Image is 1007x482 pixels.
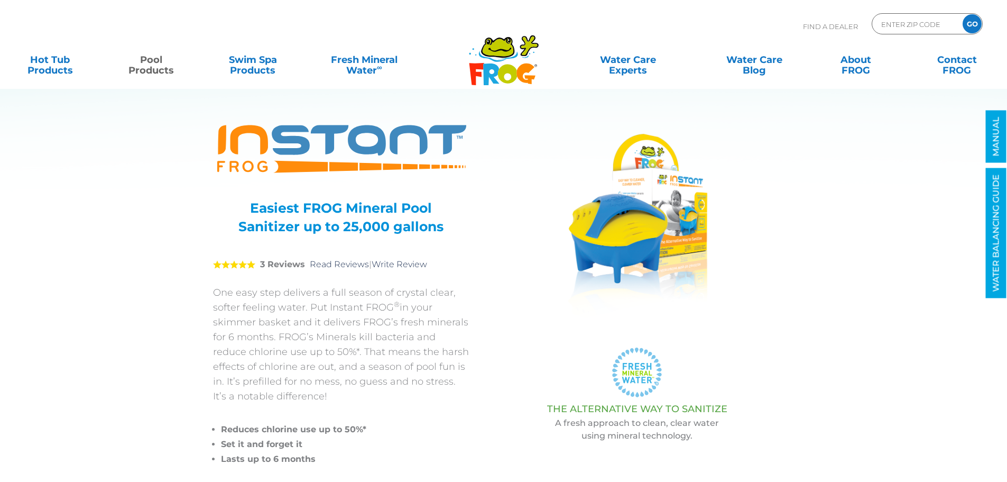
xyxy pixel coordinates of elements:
a: Water CareBlog [715,49,793,70]
a: Write Review [372,259,427,269]
span: 5 [213,260,255,269]
li: Lasts up to 6 months [221,452,469,467]
sup: ∞ [377,63,382,71]
a: Fresh MineralWater∞ [315,49,413,70]
p: A fresh approach to clean, clear water using mineral technology. [496,417,779,442]
a: MANUAL [986,111,1006,163]
a: WATER BALANCING GUIDE [986,168,1006,298]
img: A product photo of the "FROG INSTANT" pool sanitizer with its packaging. The blue and yellow devi... [538,119,736,331]
a: Swim SpaProducts [214,49,292,70]
h3: Easiest FROG Mineral Pool Sanitizer up to 25,000 gallons [226,199,456,236]
a: AboutFROG [816,49,895,70]
div: | [213,244,469,285]
h3: THE ALTERNATIVE WAY TO SANITIZE [496,404,779,414]
input: GO [963,14,982,33]
sup: ® [394,300,400,308]
p: Find A Dealer [803,13,858,40]
a: Read Reviews [310,259,369,269]
p: One easy step delivers a full season of crystal clear, softer feeling water. Put Instant FROG in ... [213,285,469,404]
img: Frog Products Logo [463,21,544,86]
li: Reduces chlorine use up to 50%* [221,422,469,437]
a: PoolProducts [112,49,191,70]
a: Hot TubProducts [11,49,89,70]
a: ContactFROG [918,49,996,70]
img: Product Logo [213,119,469,180]
strong: 3 Reviews [260,259,305,269]
a: Water CareExperts [564,49,692,70]
li: Set it and forget it [221,437,469,452]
